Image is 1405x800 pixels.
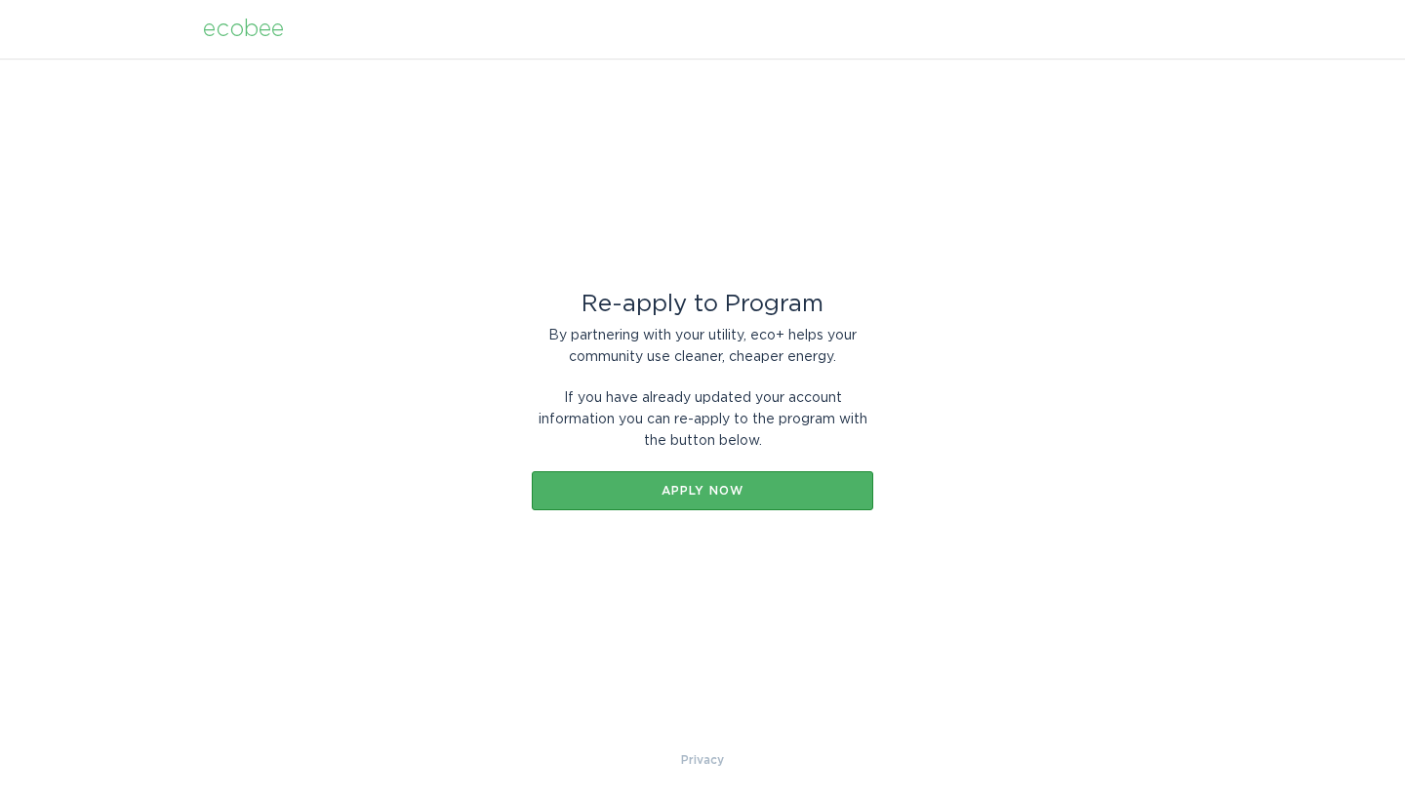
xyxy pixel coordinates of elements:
[542,485,863,497] div: Apply now
[532,294,873,315] div: Re-apply to Program
[532,471,873,510] button: Apply now
[532,325,873,368] div: By partnering with your utility, eco+ helps your community use cleaner, cheaper energy.
[203,19,284,40] div: ecobee
[681,749,724,771] a: Privacy Policy & Terms of Use
[532,387,873,452] div: If you have already updated your account information you can re-apply to the program with the but...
